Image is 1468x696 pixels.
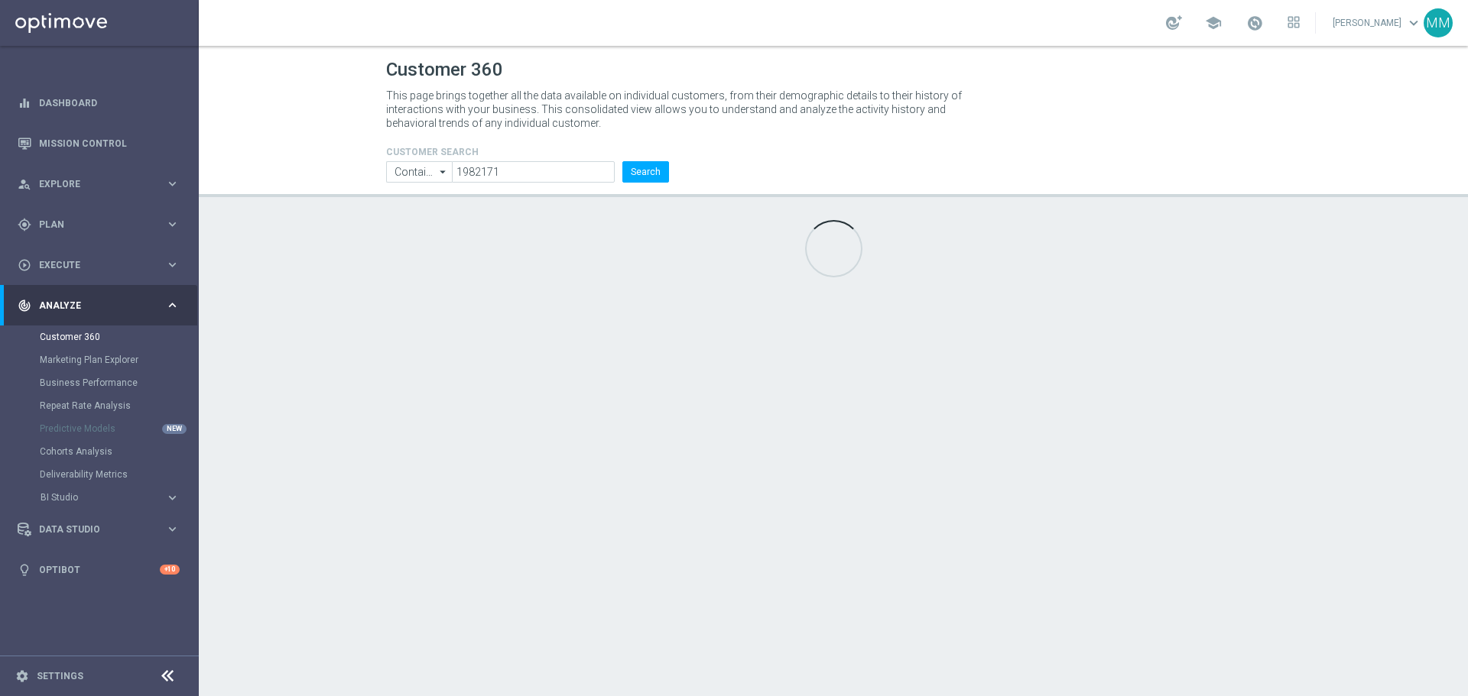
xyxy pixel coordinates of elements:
[18,299,31,312] i: track_changes
[1405,15,1422,31] span: keyboard_arrow_down
[165,522,180,536] i: keyboard_arrow_right
[40,491,180,503] button: BI Studio keyboard_arrow_right
[386,89,975,130] p: This page brings together all the data available on individual customers, from their demographic ...
[18,218,165,231] div: Plan
[165,217,180,231] i: keyboard_arrow_right
[18,258,31,272] i: play_circle_outline
[18,177,165,191] div: Explore
[40,400,159,412] a: Repeat Rate Analysis
[40,371,197,394] div: Business Performance
[40,417,197,440] div: Predictive Models
[17,138,180,150] button: Mission Control
[17,178,180,190] button: person_search Explore keyboard_arrow_right
[18,299,165,312] div: Analyze
[386,59,1281,81] h1: Customer 360
[17,97,180,109] button: equalizer Dashboard
[40,445,159,458] a: Cohorts Analysis
[40,463,197,486] div: Deliverability Metrics
[18,123,180,163] div: Mission Control
[1424,8,1453,37] div: MM
[40,331,159,343] a: Customer 360
[18,83,180,123] div: Dashboard
[17,259,180,271] button: play_circle_outline Execute keyboard_arrow_right
[40,394,197,417] div: Repeat Rate Analysis
[386,147,669,157] h4: CUSTOMER SEARCH
[40,377,159,389] a: Business Performance
[40,440,197,463] div: Cohorts Analysis
[165,298,180,312] i: keyboard_arrow_right
[40,325,197,348] div: Customer 360
[41,493,150,502] span: BI Studio
[436,162,451,182] i: arrow_drop_down
[39,549,160,590] a: Optibot
[622,161,669,183] button: Search
[18,549,180,590] div: Optibot
[165,176,180,191] i: keyboard_arrow_right
[386,161,452,183] input: Contains
[162,424,187,434] div: NEW
[39,83,180,123] a: Dashboard
[165,490,180,505] i: keyboard_arrow_right
[40,486,197,509] div: BI Studio
[165,257,180,272] i: keyboard_arrow_right
[18,563,31,577] i: lightbulb
[17,219,180,231] button: gps_fixed Plan keyboard_arrow_right
[40,348,197,371] div: Marketing Plan Explorer
[18,258,165,272] div: Execute
[1205,15,1222,31] span: school
[18,218,31,231] i: gps_fixed
[15,669,29,683] i: settings
[160,565,180,575] div: +10
[18,177,31,191] i: person_search
[17,523,180,536] button: Data Studio keyboard_arrow_right
[40,354,159,366] a: Marketing Plan Explorer
[39,301,165,310] span: Analyze
[40,468,159,481] a: Deliverability Metrics
[39,180,165,189] span: Explore
[39,261,165,270] span: Execute
[452,161,615,183] input: Enter CID, Email, name or phone
[39,525,165,534] span: Data Studio
[18,96,31,110] i: equalizer
[37,672,83,681] a: Settings
[18,523,165,536] div: Data Studio
[39,220,165,229] span: Plan
[1331,11,1424,34] a: [PERSON_NAME]keyboard_arrow_down
[41,493,165,502] div: BI Studio
[17,564,180,576] button: lightbulb Optibot +10
[17,299,180,312] button: track_changes Analyze keyboard_arrow_right
[39,123,180,163] a: Mission Control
